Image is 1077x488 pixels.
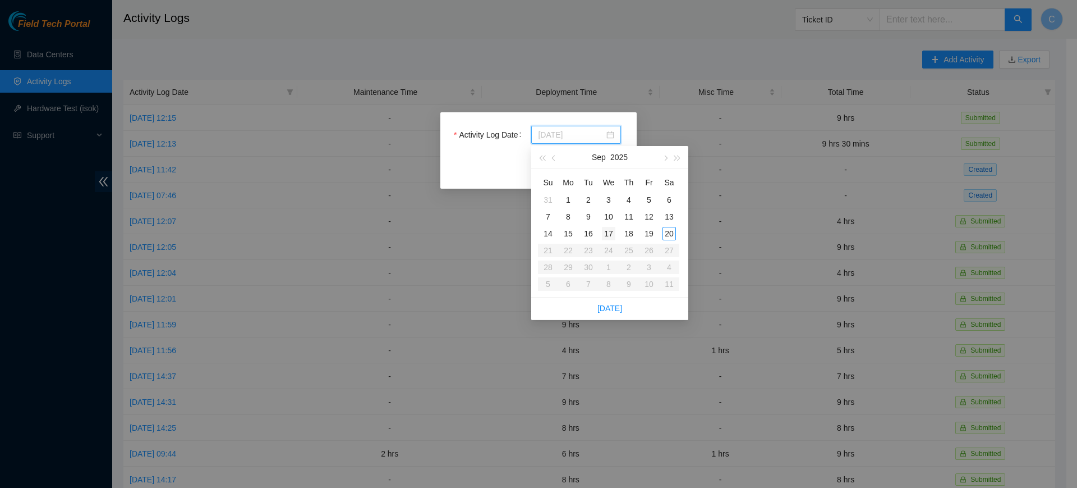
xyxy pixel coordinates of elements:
[538,129,604,141] input: Activity Log Date
[622,193,636,207] div: 4
[541,193,555,207] div: 31
[599,208,619,225] td: 2025-09-10
[578,208,599,225] td: 2025-09-09
[639,191,659,208] td: 2025-09-05
[602,210,615,224] div: 10
[639,225,659,242] td: 2025-09-19
[582,227,595,240] div: 16
[662,210,676,224] div: 13
[602,227,615,240] div: 17
[662,193,676,207] div: 6
[662,227,676,240] div: 20
[597,304,622,313] a: [DATE]
[582,210,595,224] div: 9
[622,227,636,240] div: 18
[558,191,578,208] td: 2025-09-01
[541,227,555,240] div: 14
[610,146,628,168] button: 2025
[541,210,555,224] div: 7
[642,193,656,207] div: 5
[619,225,639,242] td: 2025-09-18
[659,191,679,208] td: 2025-09-06
[599,225,619,242] td: 2025-09-17
[582,193,595,207] div: 2
[538,174,558,191] th: Su
[599,191,619,208] td: 2025-09-03
[561,227,575,240] div: 15
[599,174,619,191] th: We
[454,126,526,144] label: Activity Log Date
[578,225,599,242] td: 2025-09-16
[642,210,656,224] div: 12
[558,174,578,191] th: Mo
[659,208,679,225] td: 2025-09-13
[561,193,575,207] div: 1
[538,225,558,242] td: 2025-09-14
[538,208,558,225] td: 2025-09-07
[578,174,599,191] th: Tu
[602,193,615,207] div: 3
[659,174,679,191] th: Sa
[619,191,639,208] td: 2025-09-04
[642,227,656,240] div: 19
[659,225,679,242] td: 2025-09-20
[619,174,639,191] th: Th
[538,191,558,208] td: 2025-08-31
[578,191,599,208] td: 2025-09-02
[619,208,639,225] td: 2025-09-11
[558,208,578,225] td: 2025-09-08
[558,225,578,242] td: 2025-09-15
[561,210,575,224] div: 8
[592,146,606,168] button: Sep
[622,210,636,224] div: 11
[639,174,659,191] th: Fr
[639,208,659,225] td: 2025-09-12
